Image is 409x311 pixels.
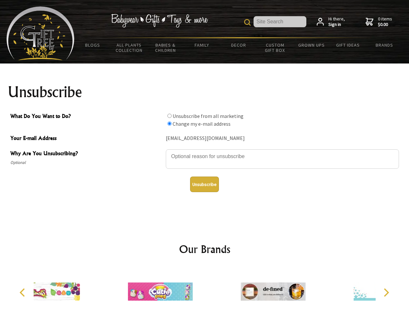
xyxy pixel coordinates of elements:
[111,38,148,57] a: All Plants Collection
[16,285,30,300] button: Previous
[254,16,306,27] input: Site Search
[10,134,163,144] span: Your E-mail Address
[366,38,403,52] a: Brands
[6,6,74,60] img: Babyware - Gifts - Toys and more...
[111,14,208,28] img: Babywear - Gifts - Toys & more
[378,22,392,28] strong: $0.00
[190,177,219,192] button: Unsubscribe
[220,38,257,52] a: Decor
[379,285,393,300] button: Next
[378,16,392,28] span: 0 items
[173,113,244,119] label: Unsubscribe from all marketing
[166,149,399,169] textarea: Why Are You Unsubscribing?
[244,19,251,26] img: product search
[10,149,163,159] span: Why Are You Unsubscribing?
[184,38,221,52] a: Family
[330,38,366,52] a: Gift Ideas
[10,112,163,121] span: What Do You Want to Do?
[293,38,330,52] a: Grown Ups
[167,121,172,126] input: What Do You Want to Do?
[74,38,111,52] a: BLOGS
[8,84,402,100] h1: Unsubscribe
[166,133,399,144] div: [EMAIL_ADDRESS][DOMAIN_NAME]
[366,16,392,28] a: 0 items$0.00
[328,22,345,28] strong: Sign in
[10,159,163,167] span: Optional
[257,38,293,57] a: Custom Gift Box
[147,38,184,57] a: Babies & Children
[328,16,345,28] span: Hi there,
[167,114,172,118] input: What Do You Want to Do?
[173,121,231,127] label: Change my e-mail address
[317,16,345,28] a: Hi there,Sign in
[13,241,396,257] h2: Our Brands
